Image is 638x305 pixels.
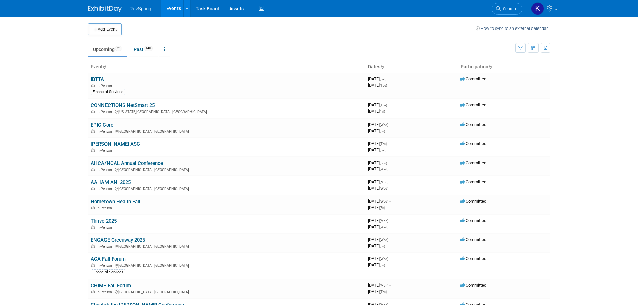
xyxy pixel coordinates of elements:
div: [GEOGRAPHIC_DATA], [GEOGRAPHIC_DATA] [91,289,363,294]
span: In-Person [97,206,114,210]
span: (Wed) [380,238,388,242]
span: - [389,256,391,261]
a: Sort by Event Name [103,64,106,69]
span: Committed [460,179,486,184]
div: [GEOGRAPHIC_DATA], [GEOGRAPHIC_DATA] [91,128,363,134]
span: [DATE] [368,122,391,127]
span: [DATE] [368,205,385,210]
span: [DATE] [368,102,389,107]
img: In-Person Event [91,84,95,87]
span: In-Person [97,244,114,249]
span: [DATE] [368,76,388,81]
span: [DATE] [368,160,389,165]
span: - [389,122,391,127]
img: In-Person Event [91,244,95,248]
th: Dates [365,61,458,73]
span: In-Person [97,225,114,230]
span: [DATE] [368,283,391,288]
span: In-Person [97,129,114,134]
span: (Wed) [380,167,388,171]
span: - [389,283,391,288]
div: [US_STATE][GEOGRAPHIC_DATA], [GEOGRAPHIC_DATA] [91,109,363,114]
a: IBTTA [91,76,104,82]
span: [DATE] [368,166,388,171]
div: [GEOGRAPHIC_DATA], [GEOGRAPHIC_DATA] [91,262,363,268]
a: AHCA/NCAL Annual Conference [91,160,163,166]
span: In-Person [97,187,114,191]
span: In-Person [97,148,114,153]
span: (Fri) [380,129,385,133]
img: In-Person Event [91,168,95,171]
span: Committed [460,122,486,127]
span: Committed [460,283,486,288]
span: Committed [460,218,486,223]
a: CONNECTIONS NetSmart 25 [91,102,155,108]
img: In-Person Event [91,225,95,229]
span: (Sat) [380,77,386,81]
div: [GEOGRAPHIC_DATA], [GEOGRAPHIC_DATA] [91,167,363,172]
img: In-Person Event [91,129,95,133]
span: In-Person [97,168,114,172]
span: [DATE] [368,186,388,191]
a: Thrive 2025 [91,218,117,224]
img: In-Person Event [91,263,95,267]
a: Sort by Start Date [380,64,384,69]
span: [DATE] [368,179,391,184]
span: (Wed) [380,187,388,190]
div: [GEOGRAPHIC_DATA], [GEOGRAPHIC_DATA] [91,186,363,191]
span: - [389,218,391,223]
th: Participation [458,61,550,73]
span: - [388,160,389,165]
a: ACA Fall Forum [91,256,126,262]
span: - [389,237,391,242]
span: (Mon) [380,180,388,184]
a: How to sync to an external calendar... [476,26,550,31]
span: Search [501,6,516,11]
img: In-Person Event [91,206,95,209]
a: Past148 [129,43,158,56]
span: - [389,199,391,204]
span: [DATE] [368,83,387,88]
span: (Tue) [380,103,387,107]
span: - [387,76,388,81]
span: [DATE] [368,237,391,242]
span: [DATE] [368,141,389,146]
a: AAHAM ANI 2025 [91,179,131,185]
span: Committed [460,237,486,242]
a: Upcoming26 [88,43,127,56]
span: - [388,141,389,146]
span: [DATE] [368,147,386,152]
img: Kate Leitao [531,2,544,15]
div: Financial Services [91,269,125,275]
img: In-Person Event [91,148,95,152]
span: 148 [144,46,153,51]
span: Committed [460,256,486,261]
span: [DATE] [368,199,391,204]
span: Committed [460,141,486,146]
div: Financial Services [91,89,125,95]
span: (Wed) [380,257,388,261]
span: (Thu) [380,290,387,294]
span: RevSpring [130,6,151,11]
a: Sort by Participation Type [488,64,492,69]
img: ExhibitDay [88,6,122,12]
span: In-Person [97,263,114,268]
span: (Wed) [380,225,388,229]
a: CHIME Fall Forum [91,283,131,289]
button: Add Event [88,23,122,35]
span: - [389,179,391,184]
span: 26 [115,46,122,51]
img: In-Person Event [91,290,95,293]
span: Committed [460,76,486,81]
span: (Fri) [380,206,385,210]
span: [DATE] [368,243,385,248]
span: [DATE] [368,128,385,133]
span: In-Person [97,110,114,114]
span: Committed [460,160,486,165]
span: (Sat) [380,148,386,152]
span: [DATE] [368,289,387,294]
span: Committed [460,102,486,107]
span: (Wed) [380,123,388,127]
img: In-Person Event [91,110,95,113]
a: [PERSON_NAME] ASC [91,141,140,147]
